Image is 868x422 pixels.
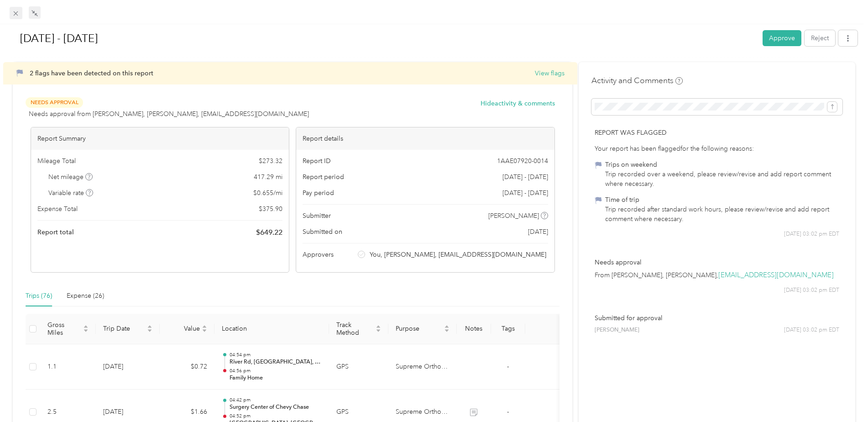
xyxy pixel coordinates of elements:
[784,230,839,238] span: [DATE] 03:02 pm EDT
[202,324,207,329] span: caret-up
[388,314,457,344] th: Purpose
[259,204,282,214] span: $ 375.90
[784,286,839,295] span: [DATE] 03:02 pm EDT
[160,314,214,344] th: Value
[147,324,152,329] span: caret-up
[230,368,322,374] p: 04:56 pm
[29,109,309,119] span: Needs approval from [PERSON_NAME], [PERSON_NAME], [EMAIL_ADDRESS][DOMAIN_NAME]
[230,374,322,382] p: Family Home
[37,156,76,166] span: Mileage Total
[303,156,331,166] span: Report ID
[507,408,509,416] span: -
[763,30,801,46] button: Approve
[103,325,145,332] span: Trip Date
[303,250,334,259] span: Approvers
[48,188,93,198] span: Variable rate
[230,413,322,419] p: 04:52 pm
[336,321,374,337] span: Track Method
[718,271,834,280] a: [EMAIL_ADDRESS][DOMAIN_NAME]
[444,324,450,329] span: caret-up
[595,270,839,280] p: From [PERSON_NAME], [PERSON_NAME],
[303,188,334,198] span: Pay period
[67,291,104,301] div: Expense (26)
[10,27,756,49] h1: Aug 1 - 31, 2025
[388,344,457,390] td: Supreme Orthopedics
[376,328,381,333] span: caret-down
[37,227,74,237] span: Report total
[30,69,153,77] span: 2 flags have been detected on this report
[47,321,81,337] span: Gross Miles
[329,314,388,344] th: Track Method
[595,144,839,153] div: Your report has been flagged for the following reasons:
[230,397,322,403] p: 04:42 pm
[303,211,331,221] span: Submitter
[31,127,289,150] div: Report Summary
[83,324,89,329] span: caret-up
[595,258,839,267] p: Needs approval
[444,328,450,333] span: caret-down
[805,30,835,46] button: Reject
[491,314,525,344] th: Tags
[256,227,282,238] span: $ 649.22
[507,363,509,370] span: -
[528,227,548,237] span: [DATE]
[303,172,344,182] span: Report period
[37,204,78,214] span: Expense Total
[230,358,322,366] p: River Rd, [GEOGRAPHIC_DATA], [GEOGRAPHIC_DATA]
[296,127,554,150] div: Report details
[26,97,83,108] span: Needs Approval
[605,195,839,205] div: Time of trip
[457,314,491,344] th: Notes
[214,314,329,344] th: Location
[396,325,442,332] span: Purpose
[254,172,282,182] span: 417.29 mi
[96,314,160,344] th: Trip Date
[40,314,96,344] th: Gross Miles
[605,205,839,224] div: Trip recorded after standard work hours, please review/revise and add report comment where necess...
[370,250,546,259] span: You, [PERSON_NAME], [EMAIL_ADDRESS][DOMAIN_NAME]
[167,325,200,332] span: Value
[48,172,93,182] span: Net mileage
[497,156,548,166] span: 1AAE07920-0014
[595,313,839,323] p: Submitted for approval
[481,99,555,108] button: Hideactivity & comments
[502,188,548,198] span: [DATE] - [DATE]
[605,169,839,189] div: Trip recorded over a weekend, please review/revise and add report comment where necessary.
[26,291,52,301] div: Trips (76)
[147,328,152,333] span: caret-down
[488,211,539,221] span: [PERSON_NAME]
[202,328,207,333] span: caret-down
[40,344,96,390] td: 1.1
[605,160,839,169] div: Trips on weekend
[376,324,381,329] span: caret-up
[230,352,322,358] p: 04:54 pm
[259,156,282,166] span: $ 273.32
[591,75,683,86] h4: Activity and Comments
[595,326,639,334] span: [PERSON_NAME]
[253,188,282,198] span: $ 0.655 / mi
[83,328,89,333] span: caret-down
[96,344,160,390] td: [DATE]
[502,172,548,182] span: [DATE] - [DATE]
[784,326,839,334] span: [DATE] 03:02 pm EDT
[817,371,868,422] iframe: Everlance-gr Chat Button Frame
[230,403,322,411] p: Surgery Center of Chevy Chase
[160,344,214,390] td: $0.72
[535,69,565,78] button: View flags
[595,128,839,137] p: Report was flagged
[303,227,342,237] span: Submitted on
[329,344,388,390] td: GPS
